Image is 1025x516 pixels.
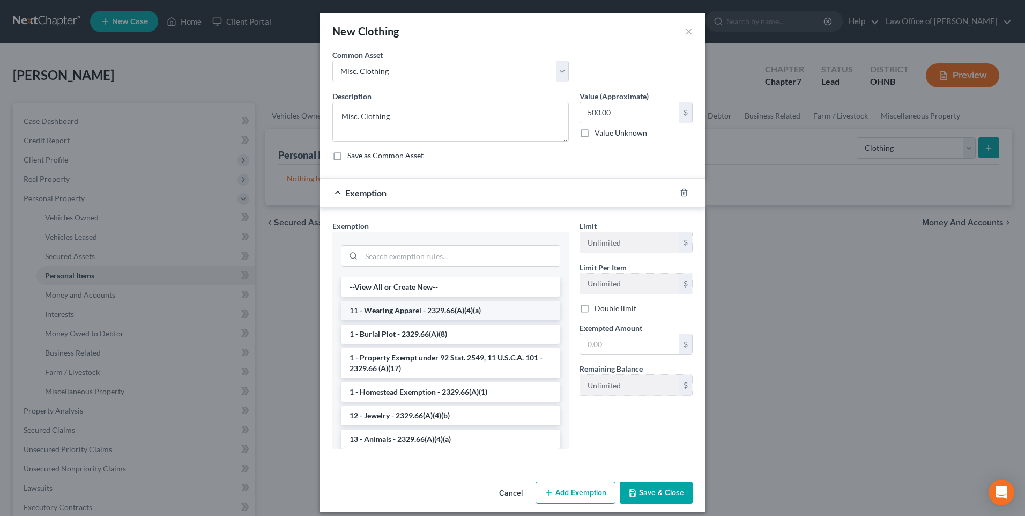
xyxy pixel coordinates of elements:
input: -- [580,375,679,395]
input: Search exemption rules... [361,246,560,266]
button: × [685,25,693,38]
div: $ [679,334,692,355]
div: Open Intercom Messenger [989,480,1014,505]
input: 0.00 [580,334,679,355]
span: Description [332,92,372,101]
li: --View All or Create New-- [341,277,560,297]
div: $ [679,375,692,395]
li: 11 - Wearing Apparel - 2329.66(A)(4)(a) [341,301,560,320]
button: Cancel [491,483,531,504]
span: Exempted Amount [580,323,642,333]
label: Common Asset [332,49,383,61]
label: Limit Per Item [580,262,627,273]
input: 0.00 [580,102,679,123]
li: 1 - Burial Plot - 2329.66(A)(8) [341,325,560,344]
label: Remaining Balance [580,363,643,374]
li: 1 - Homestead Exemption - 2329.66(A)(1) [341,382,560,402]
label: Value (Approximate) [580,91,649,102]
input: -- [580,274,679,294]
li: 1 - Property Exempt under 92 Stat. 2549, 11 U.S.C.A. 101 - 2329.66 (A)(17) [341,348,560,378]
button: Add Exemption [536,482,615,504]
div: $ [679,102,692,123]
li: 13 - Animals - 2329.66(A)(4)(a) [341,430,560,449]
div: $ [679,232,692,253]
div: $ [679,274,692,294]
label: Value Unknown [595,128,647,138]
span: Exemption [345,188,387,198]
li: 12 - Jewelry - 2329.66(A)(4)(b) [341,406,560,425]
label: Double limit [595,303,636,314]
span: Exemption [332,222,369,231]
span: Limit [580,222,597,231]
button: Save & Close [620,482,693,504]
div: New Clothing [332,24,399,39]
label: Save as Common Asset [347,150,424,161]
input: -- [580,232,679,253]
